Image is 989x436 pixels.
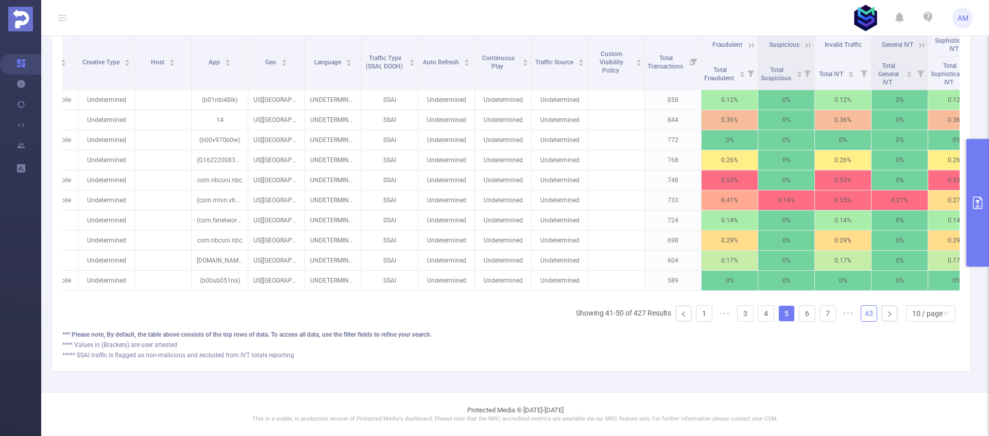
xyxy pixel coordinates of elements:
p: SSAI [362,150,418,170]
p: 0.36% [928,110,984,130]
p: Undetermined [418,110,474,130]
i: icon: caret-down [464,62,470,65]
i: icon: caret-up [796,69,802,73]
p: Undetermined [418,130,474,150]
p: [DOMAIN_NAME] [192,251,248,270]
p: Undetermined [475,251,531,270]
p: Undetermined [532,231,588,250]
li: 6 [799,305,815,322]
i: icon: caret-up [578,58,584,61]
div: Sort [124,58,130,64]
i: icon: caret-down [796,73,802,76]
p: SSAI [362,130,418,150]
p: 0% [758,231,814,250]
i: Filter menu [743,57,758,90]
p: US[[GEOGRAPHIC_DATA]] [248,130,304,150]
p: 0% [815,271,871,290]
p: 0.14% [758,190,814,210]
p: Undetermined [78,231,134,250]
p: 0.26% [702,150,758,170]
p: 0.27% [872,190,928,210]
li: 5 [778,305,795,322]
p: US[[GEOGRAPHIC_DATA]] [248,150,304,170]
p: UNDETERMINED [305,211,361,230]
p: 0.53% [815,170,871,190]
p: Undetermined [532,110,588,130]
i: icon: caret-up [61,58,66,61]
li: 3 [737,305,754,322]
p: 0% [702,130,758,150]
span: Creative Type [82,59,121,66]
p: (G16222008329) [192,150,248,170]
p: Undetermined [418,231,474,250]
p: 0.36% [702,110,758,130]
p: 0% [815,130,871,150]
div: **** Values in (Brackets) are user attested [62,340,960,350]
p: 0.26% [815,150,871,170]
div: Sort [169,58,175,64]
p: 0.17% [815,251,871,270]
p: Undetermined [475,150,531,170]
span: ••• [717,305,733,322]
p: Undetermined [532,170,588,190]
p: US[[GEOGRAPHIC_DATA]] [248,90,304,110]
p: Undetermined [78,211,134,230]
i: icon: caret-up [225,58,231,61]
p: SSAI [362,110,418,130]
span: Total Fraudulent [704,66,736,82]
p: Undetermined [475,190,531,210]
i: Filter menu [913,57,928,90]
i: icon: caret-up [848,69,854,73]
div: Sort [281,58,287,64]
p: 844 [645,110,701,130]
div: Sort [796,69,803,76]
i: icon: caret-down [636,62,642,65]
span: Sophisticated IVT [935,37,973,53]
i: icon: left [680,311,687,317]
i: icon: caret-down [346,62,352,65]
i: icon: caret-up [523,58,528,61]
p: SSAI [362,190,418,210]
div: Sort [464,58,470,64]
li: Previous 5 Pages [717,305,733,322]
p: (com.mtvn.vh1android) [192,190,248,210]
p: 0.55% [815,190,871,210]
span: General IVT [882,41,913,48]
p: 0% [872,150,928,170]
span: Traffic Source [535,59,575,66]
p: Undetermined [532,271,588,290]
div: ***** SSAI traffic is flagged as non-malicious and excluded from IVT totals reporting [62,351,960,360]
footer: Protected Media © [DATE]-[DATE] [41,392,989,436]
p: 0% [928,271,984,290]
span: Continuous Play [482,55,515,70]
p: SSAI [362,251,418,270]
p: 0.12% [702,90,758,110]
i: icon: caret-down [169,62,175,65]
p: com.nbcuni.nbc [192,170,248,190]
p: com.nbcuni.nbc [192,231,248,250]
span: Custom Visibility Policy [600,50,623,74]
i: icon: caret-up [169,58,175,61]
p: Undetermined [78,90,134,110]
p: 14 [192,110,248,130]
p: 772 [645,130,701,150]
p: Undetermined [475,231,531,250]
div: Sort [522,58,528,64]
p: US[[GEOGRAPHIC_DATA]] [248,271,304,290]
p: Undetermined [418,251,474,270]
p: SSAI [362,170,418,190]
i: icon: right [886,311,893,317]
li: Previous Page [675,305,692,322]
div: Sort [848,69,854,76]
p: 0.12% [928,90,984,110]
p: Undetermined [418,271,474,290]
p: 0.14% [815,211,871,230]
p: UNDETERMINED [305,231,361,250]
p: Undetermined [418,90,474,110]
i: icon: caret-up [464,58,470,61]
p: SSAI [362,211,418,230]
p: UNDETERMINED [305,190,361,210]
div: Sort [225,58,231,64]
i: icon: caret-down [125,62,130,65]
span: Fraudulent [712,41,742,48]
